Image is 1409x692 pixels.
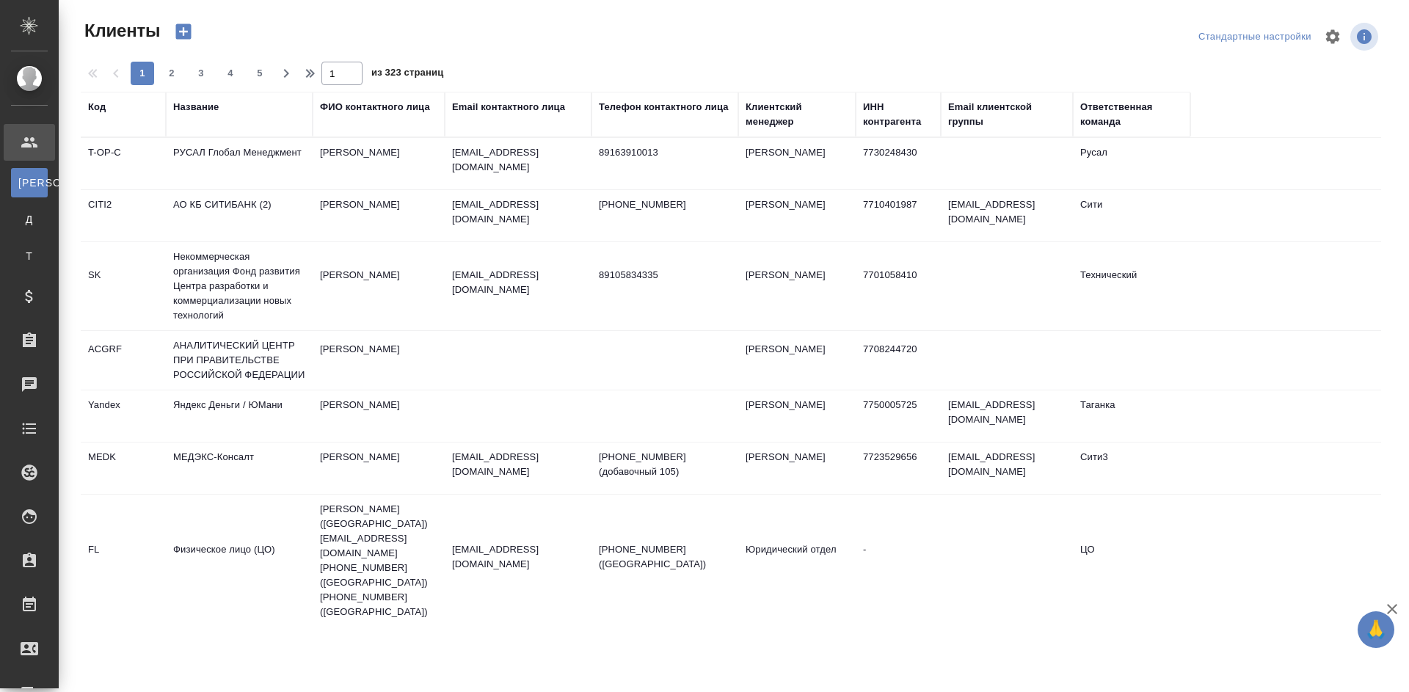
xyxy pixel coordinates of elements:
[11,241,48,271] a: Т
[856,335,941,386] td: 7708244720
[1080,100,1183,129] div: Ответственная команда
[160,62,183,85] button: 2
[173,100,219,114] div: Название
[313,390,445,442] td: [PERSON_NAME]
[166,390,313,442] td: Яндекс Деньги / ЮМани
[248,66,272,81] span: 5
[738,335,856,386] td: [PERSON_NAME]
[738,261,856,312] td: [PERSON_NAME]
[1350,23,1381,51] span: Посмотреть информацию
[599,145,731,160] p: 89163910013
[1073,138,1190,189] td: Русал
[11,205,48,234] a: Д
[371,64,443,85] span: из 323 страниц
[452,268,584,297] p: [EMAIL_ADDRESS][DOMAIN_NAME]
[738,535,856,586] td: Юридический отдел
[313,261,445,312] td: [PERSON_NAME]
[81,390,166,442] td: Yandex
[81,19,160,43] span: Клиенты
[941,190,1073,241] td: [EMAIL_ADDRESS][DOMAIN_NAME]
[166,242,313,330] td: Некоммерческая организация Фонд развития Центра разработки и коммерциализации новых технологий
[746,100,848,129] div: Клиентский менеджер
[18,249,40,263] span: Т
[863,100,933,129] div: ИНН контрагента
[160,66,183,81] span: 2
[452,100,565,114] div: Email контактного лица
[166,138,313,189] td: РУСАЛ Глобал Менеджмент
[313,190,445,241] td: [PERSON_NAME]
[738,190,856,241] td: [PERSON_NAME]
[88,100,106,114] div: Код
[738,138,856,189] td: [PERSON_NAME]
[1315,19,1350,54] span: Настроить таблицу
[166,535,313,586] td: Физическое лицо (ЦО)
[452,145,584,175] p: [EMAIL_ADDRESS][DOMAIN_NAME]
[738,442,856,494] td: [PERSON_NAME]
[948,100,1066,129] div: Email клиентской группы
[1073,390,1190,442] td: Таганка
[599,268,731,283] p: 89105834335
[189,66,213,81] span: 3
[166,190,313,241] td: АО КБ СИТИБАНК (2)
[313,138,445,189] td: [PERSON_NAME]
[856,390,941,442] td: 7750005725
[81,335,166,386] td: ACGRF
[599,197,731,212] p: [PHONE_NUMBER]
[1073,535,1190,586] td: ЦО
[856,261,941,312] td: 7701058410
[1073,261,1190,312] td: Технический
[1073,190,1190,241] td: Сити
[599,542,731,572] p: [PHONE_NUMBER] ([GEOGRAPHIC_DATA])
[313,495,445,627] td: [PERSON_NAME] ([GEOGRAPHIC_DATA]) [EMAIL_ADDRESS][DOMAIN_NAME] [PHONE_NUMBER] ([GEOGRAPHIC_DATA])...
[856,535,941,586] td: -
[599,100,729,114] div: Телефон контактного лица
[1358,611,1394,648] button: 🙏
[738,390,856,442] td: [PERSON_NAME]
[313,442,445,494] td: [PERSON_NAME]
[941,390,1073,442] td: [EMAIL_ADDRESS][DOMAIN_NAME]
[856,190,941,241] td: 7710401987
[313,335,445,386] td: [PERSON_NAME]
[941,442,1073,494] td: [EMAIL_ADDRESS][DOMAIN_NAME]
[166,19,201,44] button: Создать
[81,190,166,241] td: CITI2
[219,66,242,81] span: 4
[166,442,313,494] td: МЕДЭКС-Консалт
[18,212,40,227] span: Д
[81,442,166,494] td: MEDK
[452,542,584,572] p: [EMAIL_ADDRESS][DOMAIN_NAME]
[248,62,272,85] button: 5
[452,450,584,479] p: [EMAIL_ADDRESS][DOMAIN_NAME]
[81,138,166,189] td: T-OP-C
[166,331,313,390] td: АНАЛИТИЧЕСКИЙ ЦЕНТР ПРИ ПРАВИТЕЛЬСТВЕ РОССИЙСКОЙ ФЕДЕРАЦИИ
[320,100,430,114] div: ФИО контактного лица
[599,450,731,479] p: [PHONE_NUMBER] (добавочный 105)
[11,168,48,197] a: [PERSON_NAME]
[856,138,941,189] td: 7730248430
[81,535,166,586] td: FL
[189,62,213,85] button: 3
[18,175,40,190] span: [PERSON_NAME]
[219,62,242,85] button: 4
[81,261,166,312] td: SK
[452,197,584,227] p: [EMAIL_ADDRESS][DOMAIN_NAME]
[1073,442,1190,494] td: Сити3
[1364,614,1388,645] span: 🙏
[1195,26,1315,48] div: split button
[856,442,941,494] td: 7723529656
